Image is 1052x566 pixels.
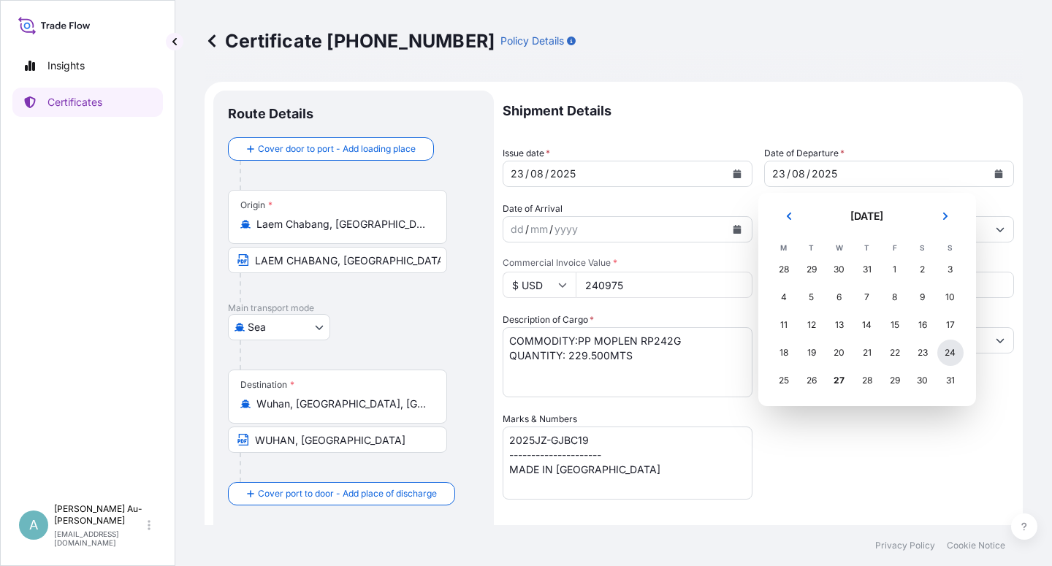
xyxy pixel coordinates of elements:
[882,256,908,283] div: Friday, 1 August 2025
[771,256,797,283] div: Monday, 28 July 2025
[854,284,880,310] div: Thursday, 7 August 2025
[758,193,976,406] section: Calendar
[500,34,564,48] p: Policy Details
[854,367,880,394] div: Thursday, 28 August 2025
[771,340,797,366] div: Monday, 18 August 2025
[826,240,853,256] th: W
[770,204,964,394] div: August 2025
[770,240,798,256] th: M
[853,240,881,256] th: T
[826,367,853,394] div: Today, Wednesday, 27 August 2025
[205,29,495,53] p: Certificate [PHONE_NUMBER]
[910,284,936,310] div: Saturday, 9 August 2025
[826,312,853,338] div: Wednesday, 13 August 2025
[882,312,908,338] div: Friday, 15 August 2025
[798,284,825,310] div: Tuesday, 5 August 2025
[937,340,964,366] div: Sunday, 24 August 2025
[854,312,880,338] div: Thursday, 14 August 2025
[882,340,908,366] div: Friday, 22 August 2025
[814,209,920,223] h2: [DATE]
[771,284,797,310] div: Monday, 4 August 2025
[909,240,937,256] th: S
[771,312,797,338] div: Monday, 11 August 2025
[910,256,936,283] div: Saturday, 2 August 2025
[937,256,964,283] div: Sunday, 3 August 2025
[910,367,936,394] div: Saturday, 30 August 2025
[798,240,826,256] th: T
[937,312,964,338] div: Sunday, 17 August 2025
[826,256,853,283] div: Wednesday, 30 July 2025
[910,312,936,338] div: Saturday, 16 August 2025
[937,284,964,310] div: Sunday, 10 August 2025
[826,284,853,310] div: Wednesday, 6 August 2025
[798,340,825,366] div: Tuesday, 19 August 2025
[910,340,936,366] div: Saturday, 23 August 2025 selected
[798,312,825,338] div: Tuesday, 12 August 2025
[826,340,853,366] div: Wednesday, 20 August 2025
[770,240,964,394] table: August 2025
[854,256,880,283] div: Thursday, 31 July 2025
[771,367,797,394] div: Monday, 25 August 2025
[854,340,880,366] div: Thursday, 21 August 2025
[929,204,961,228] button: Next
[882,367,908,394] div: Friday, 29 August 2025
[882,284,908,310] div: Friday, 8 August 2025
[881,240,909,256] th: F
[937,240,964,256] th: S
[798,256,825,283] div: Tuesday, 29 July 2025
[773,204,805,228] button: Previous
[937,367,964,394] div: Sunday, 31 August 2025
[798,367,825,394] div: Tuesday, 26 August 2025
